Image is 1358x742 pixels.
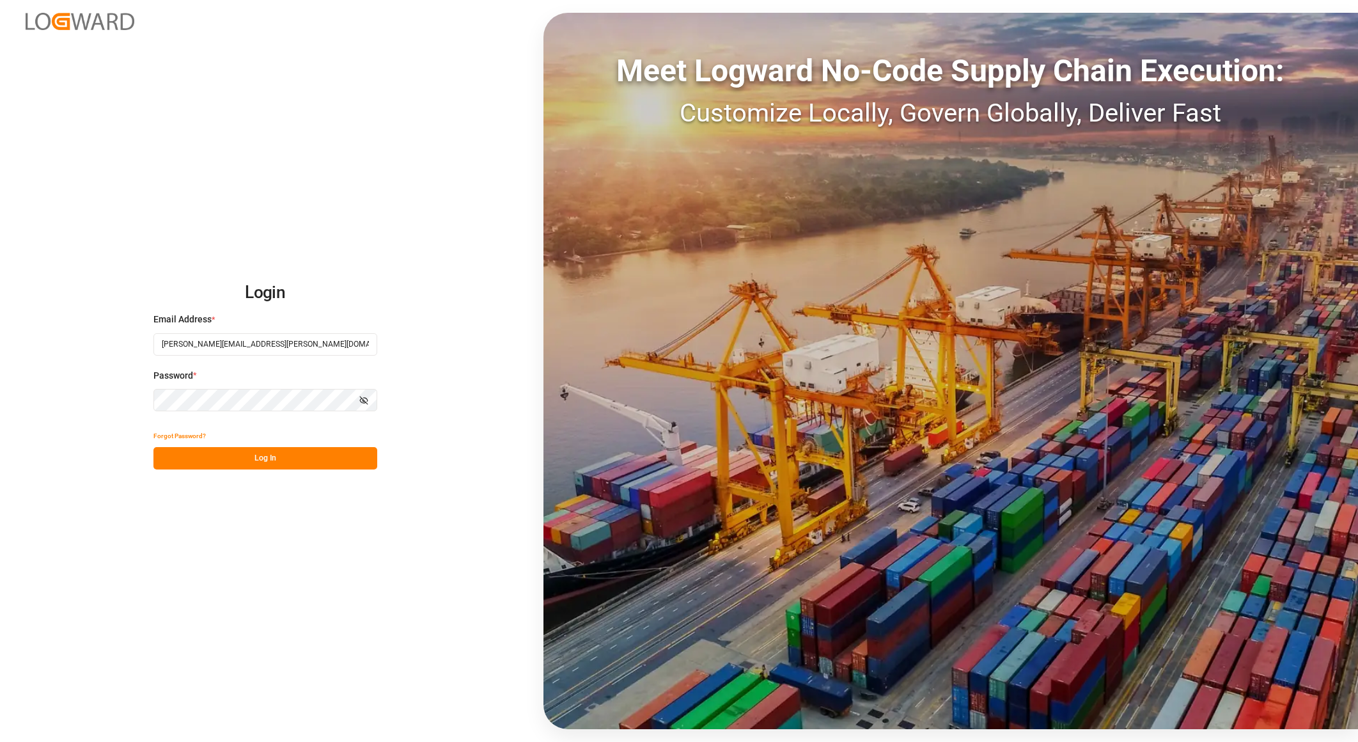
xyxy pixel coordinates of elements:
[26,13,134,30] img: Logward_new_orange.png
[543,48,1358,94] div: Meet Logward No-Code Supply Chain Execution:
[153,425,206,447] button: Forgot Password?
[153,369,193,383] span: Password
[153,272,377,313] h2: Login
[543,94,1358,132] div: Customize Locally, Govern Globally, Deliver Fast
[153,333,377,356] input: Enter your email
[153,447,377,470] button: Log In
[153,313,212,326] span: Email Address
